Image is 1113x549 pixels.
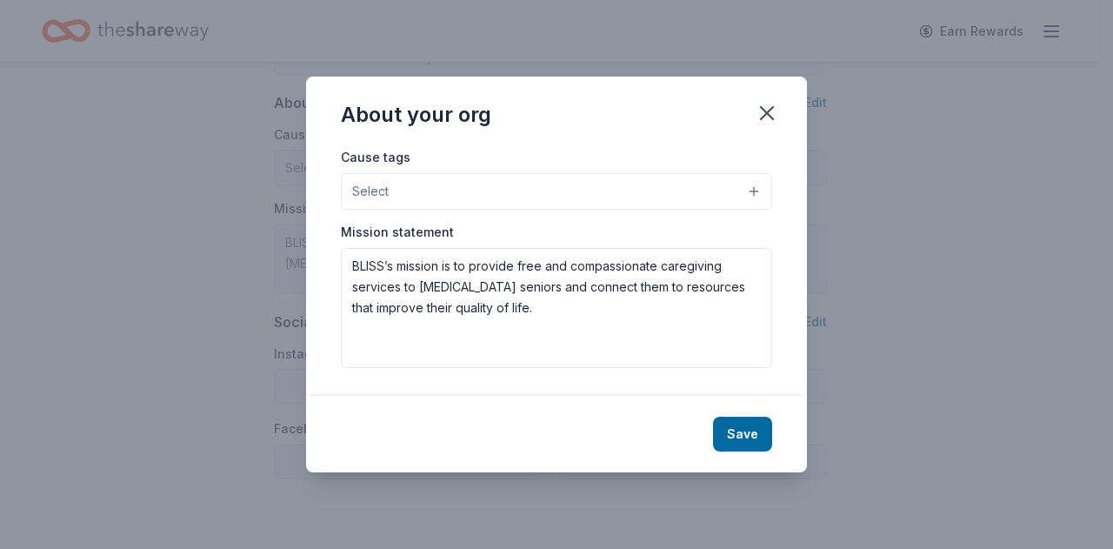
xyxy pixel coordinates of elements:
[713,417,772,452] button: Save
[341,248,772,368] textarea: BLISS’s mission is to provide free and compassionate caregiving services to [MEDICAL_DATA] senior...
[341,173,772,210] button: Select
[341,224,454,241] label: Mission statement
[352,181,389,202] span: Select
[341,101,491,129] div: About your org
[341,149,410,166] label: Cause tags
